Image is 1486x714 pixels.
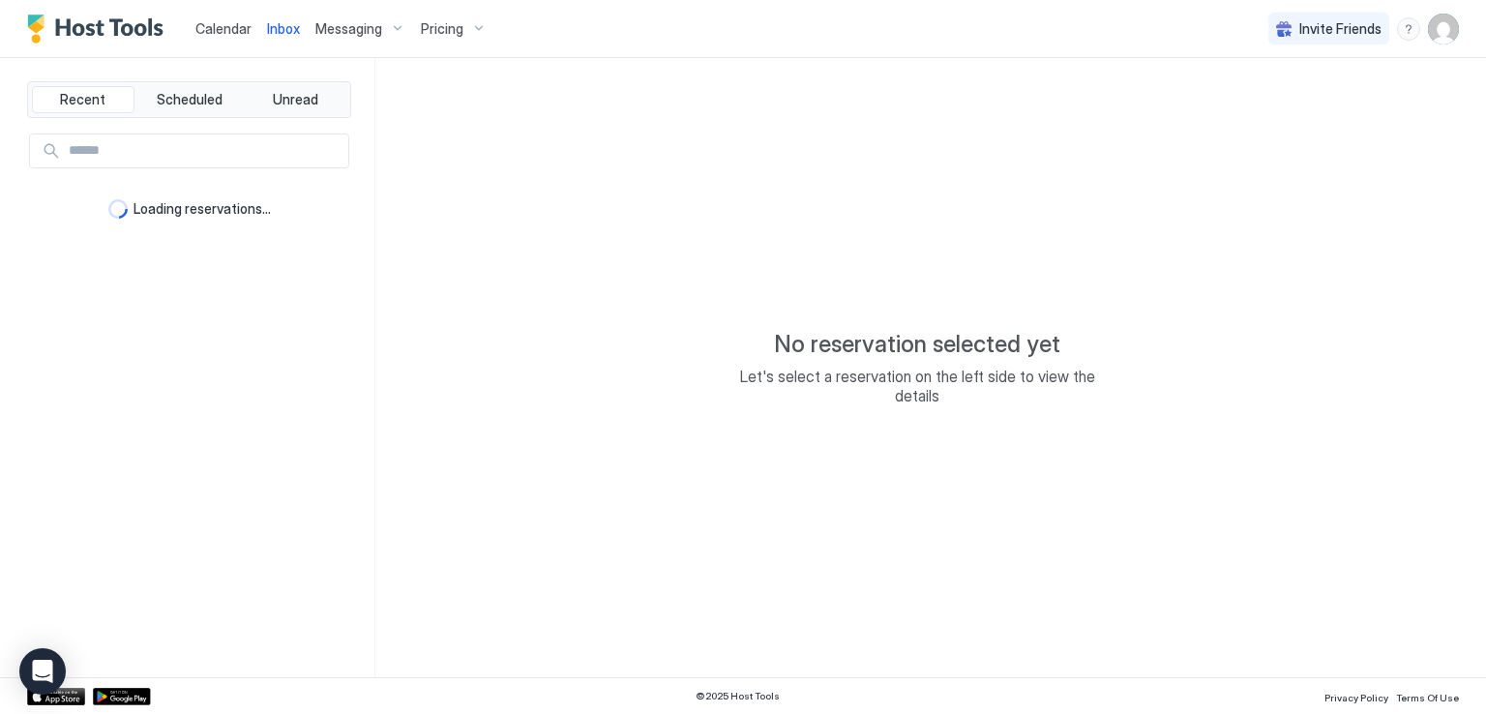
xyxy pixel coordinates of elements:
span: © 2025 Host Tools [696,690,780,702]
div: Open Intercom Messenger [19,648,66,695]
button: Scheduled [138,86,241,113]
a: Inbox [267,18,300,39]
div: User profile [1428,14,1459,45]
button: Unread [244,86,346,113]
span: Unread [273,91,318,108]
span: Pricing [421,20,463,38]
span: Let's select a reservation on the left side to view the details [724,367,1111,405]
input: Input Field [61,134,348,167]
span: No reservation selected yet [774,330,1060,359]
button: Recent [32,86,134,113]
span: Terms Of Use [1396,692,1459,703]
span: Privacy Policy [1324,692,1388,703]
span: Messaging [315,20,382,38]
a: Terms Of Use [1396,686,1459,706]
span: Loading reservations... [134,200,271,218]
div: loading [108,199,128,219]
a: Privacy Policy [1324,686,1388,706]
span: Scheduled [157,91,223,108]
span: Calendar [195,20,252,37]
a: Google Play Store [93,688,151,705]
a: App Store [27,688,85,705]
a: Calendar [195,18,252,39]
a: Host Tools Logo [27,15,172,44]
span: Inbox [267,20,300,37]
div: menu [1397,17,1420,41]
span: Recent [60,91,105,108]
div: tab-group [27,81,351,118]
span: Invite Friends [1299,20,1382,38]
